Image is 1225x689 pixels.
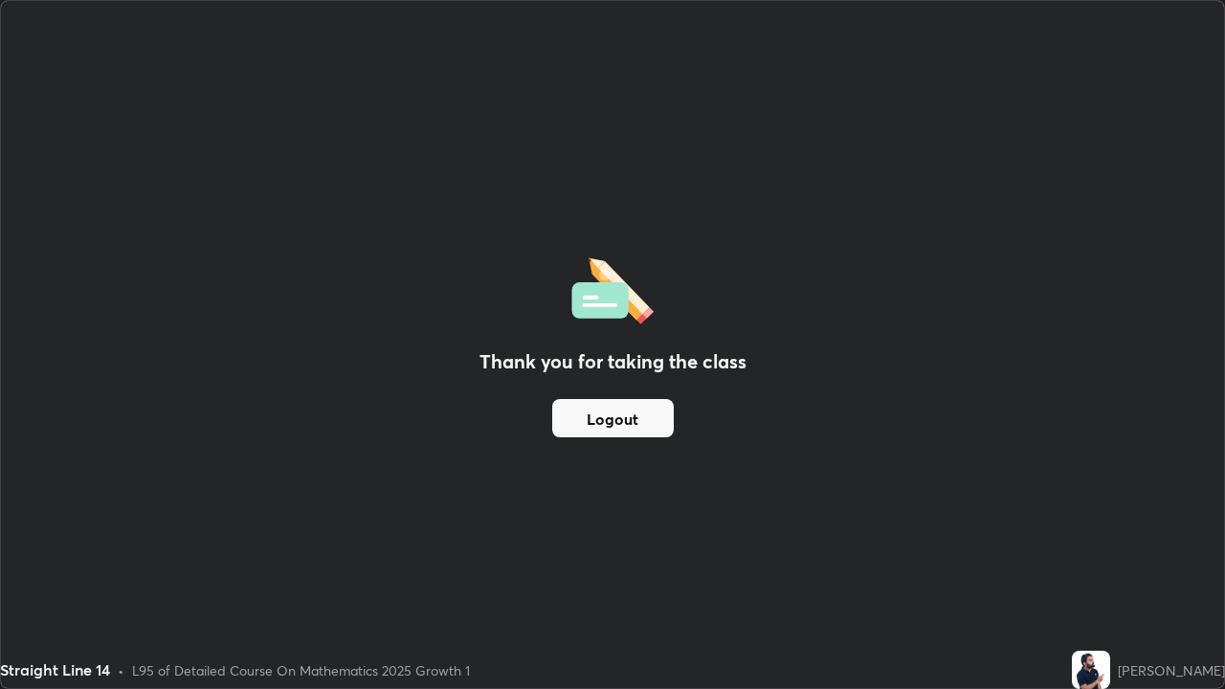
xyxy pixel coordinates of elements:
[132,660,470,680] div: L95 of Detailed Course On Mathematics 2025 Growth 1
[552,399,674,437] button: Logout
[1118,660,1225,680] div: [PERSON_NAME]
[1072,651,1110,689] img: d555e2c214c544948a5787e7ef02be78.jpg
[571,252,654,324] img: offlineFeedback.1438e8b3.svg
[479,347,746,376] h2: Thank you for taking the class
[118,660,124,680] div: •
